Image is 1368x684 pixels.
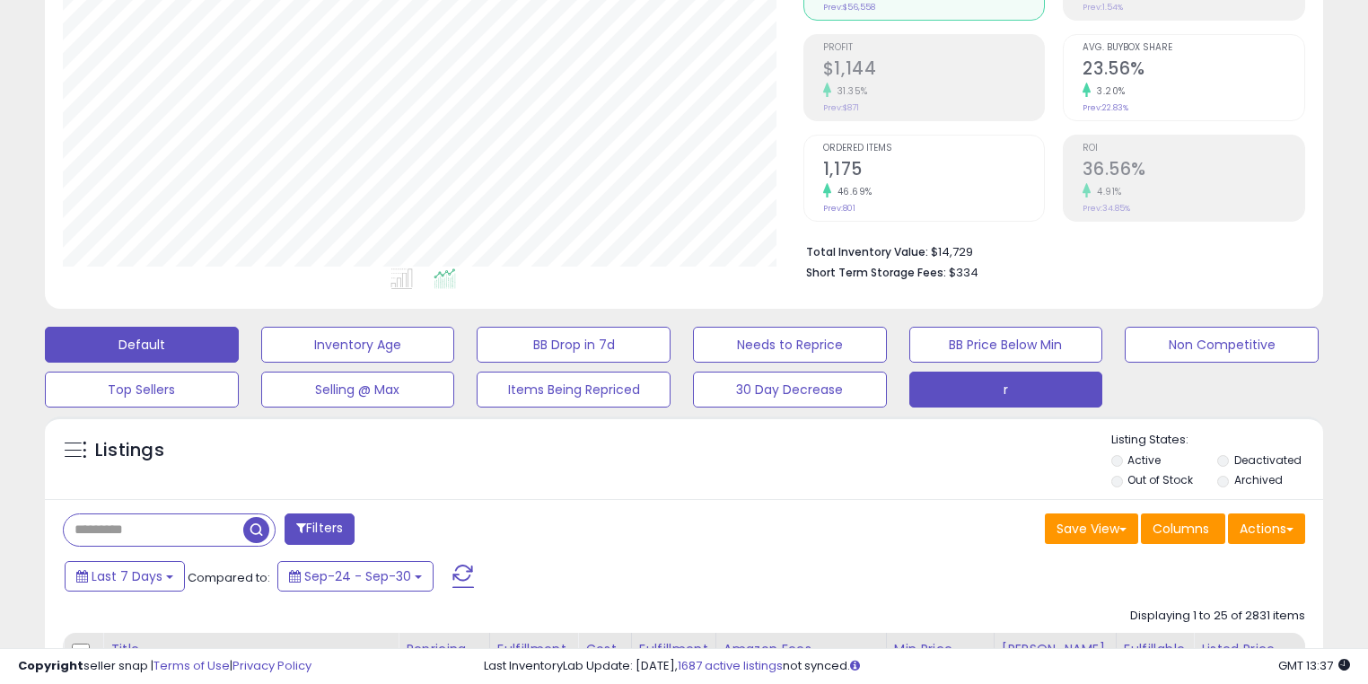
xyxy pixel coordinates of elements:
a: 1687 active listings [678,657,783,674]
button: Items Being Repriced [477,372,671,408]
div: Last InventoryLab Update: [DATE], not synced. [484,658,1350,675]
button: BB Price Below Min [909,327,1103,363]
button: Top Sellers [45,372,239,408]
button: r [909,372,1103,408]
small: Prev: $56,558 [823,2,875,13]
button: Actions [1228,513,1305,544]
span: 2025-10-8 13:37 GMT [1278,657,1350,674]
button: Needs to Reprice [693,327,887,363]
small: 3.20% [1091,84,1126,98]
label: Active [1127,452,1161,468]
button: Sep-24 - Sep-30 [277,561,434,592]
button: Columns [1141,513,1225,544]
b: Short Term Storage Fees: [806,265,946,280]
button: Filters [285,513,355,545]
li: $14,729 [806,240,1292,261]
a: Terms of Use [153,657,230,674]
small: 31.35% [831,84,868,98]
h2: 36.56% [1083,159,1304,183]
button: Inventory Age [261,327,455,363]
span: Last 7 Days [92,567,162,585]
small: 4.91% [1091,185,1122,198]
div: seller snap | | [18,658,311,675]
button: Save View [1045,513,1138,544]
h2: 23.56% [1083,58,1304,83]
div: Displaying 1 to 25 of 2831 items [1130,608,1305,625]
span: Sep-24 - Sep-30 [304,567,411,585]
span: Columns [1153,520,1209,538]
span: ROI [1083,144,1304,153]
span: Ordered Items [823,144,1045,153]
span: Avg. Buybox Share [1083,43,1304,53]
label: Deactivated [1234,452,1302,468]
span: Compared to: [188,569,270,586]
small: Prev: 34.85% [1083,203,1130,214]
button: 30 Day Decrease [693,372,887,408]
button: Selling @ Max [261,372,455,408]
h2: $1,144 [823,58,1045,83]
button: Last 7 Days [65,561,185,592]
small: Prev: 22.83% [1083,102,1128,113]
span: $334 [949,264,978,281]
h5: Listings [95,438,164,463]
strong: Copyright [18,657,83,674]
label: Out of Stock [1127,472,1193,487]
button: Non Competitive [1125,327,1319,363]
b: Total Inventory Value: [806,244,928,259]
button: Default [45,327,239,363]
a: Privacy Policy [232,657,311,674]
small: Prev: $871 [823,102,859,113]
h2: 1,175 [823,159,1045,183]
small: Prev: 1.54% [1083,2,1123,13]
label: Archived [1234,472,1283,487]
span: Profit [823,43,1045,53]
p: Listing States: [1111,432,1324,449]
small: 46.69% [831,185,873,198]
button: BB Drop in 7d [477,327,671,363]
small: Prev: 801 [823,203,855,214]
